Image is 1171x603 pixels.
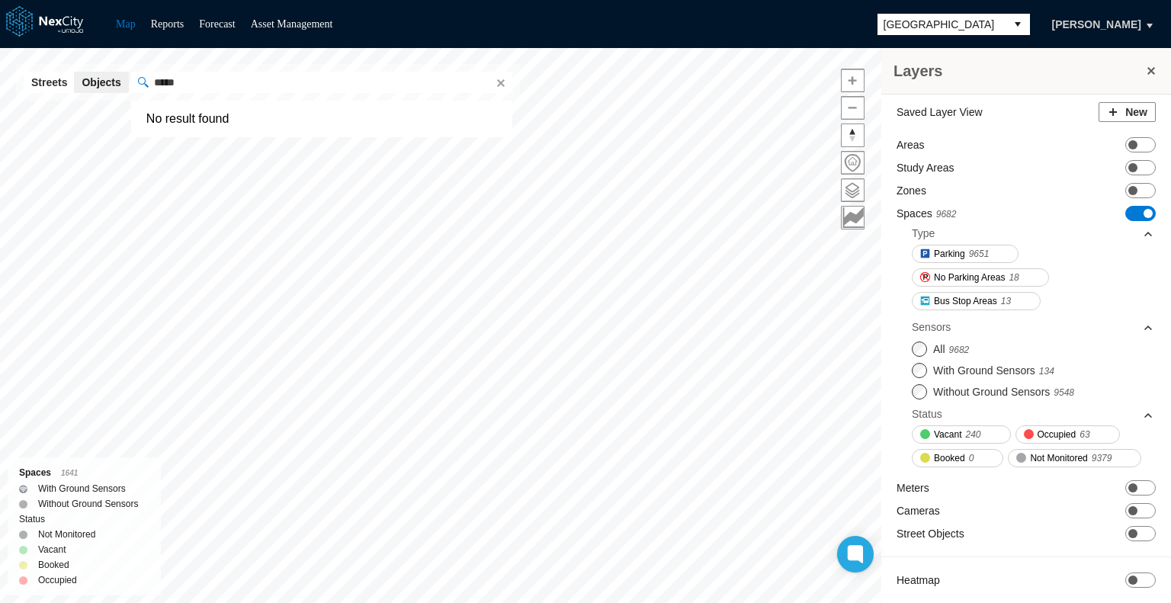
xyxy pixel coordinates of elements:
[1052,17,1141,32] span: [PERSON_NAME]
[74,72,128,93] button: Objects
[841,123,865,147] button: Reset bearing to north
[969,246,990,261] span: 9651
[912,406,942,422] div: Status
[842,69,864,91] span: Zoom in
[842,124,864,146] span: Reset bearing to north
[1030,451,1087,466] span: Not Monitored
[912,222,1154,245] div: Type
[933,363,1054,378] label: With Ground Sensors
[19,465,149,481] div: Spaces
[1015,425,1120,444] button: Occupied63
[969,451,974,466] span: 0
[1006,14,1030,35] button: select
[965,427,980,442] span: 240
[897,183,926,198] label: Zones
[841,151,865,175] button: Home
[912,268,1049,287] button: No Parking Areas18
[199,18,235,30] a: Forecast
[912,403,1154,425] div: Status
[842,97,864,119] span: Zoom out
[1125,104,1147,120] span: New
[1039,366,1054,377] span: 134
[38,573,77,588] label: Occupied
[897,160,954,175] label: Study Areas
[884,17,999,32] span: [GEOGRAPHIC_DATA]
[38,557,69,573] label: Booked
[912,316,1154,338] div: Sensors
[934,270,1005,285] span: No Parking Areas
[1038,427,1076,442] span: Occupied
[1054,387,1074,398] span: 9548
[38,542,66,557] label: Vacant
[897,480,929,496] label: Meters
[841,178,865,202] button: Layers management
[38,496,138,512] label: Without Ground Sensors
[912,292,1041,310] button: Bus Stop Areas13
[492,75,507,90] button: Clear
[841,69,865,92] button: Zoom in
[841,206,865,229] button: Key metrics
[933,384,1074,399] label: Without Ground Sensors
[897,503,940,518] label: Cameras
[251,18,333,30] a: Asset Management
[38,481,126,496] label: With Ground Sensors
[38,527,95,542] label: Not Monitored
[934,451,965,466] span: Booked
[949,345,970,355] span: 9682
[897,137,925,152] label: Areas
[1099,102,1156,122] button: New
[936,209,957,220] span: 9682
[1008,449,1141,467] button: Not Monitored9379
[1001,293,1011,309] span: 13
[1009,270,1019,285] span: 18
[912,425,1011,444] button: Vacant240
[1080,427,1089,442] span: 63
[933,342,969,357] label: All
[897,573,940,588] label: Heatmap
[151,18,184,30] a: Reports
[912,449,1003,467] button: Booked0
[912,319,951,335] div: Sensors
[82,75,120,90] span: Objects
[61,469,78,477] span: 1641
[116,18,136,30] a: Map
[893,60,1144,82] h3: Layers
[897,206,956,222] label: Spaces
[1036,11,1157,37] button: [PERSON_NAME]
[912,226,935,241] div: Type
[139,108,505,130] li: No result found
[897,526,964,541] label: Street Objects
[934,293,997,309] span: Bus Stop Areas
[912,245,1019,263] button: Parking9651
[897,104,983,120] label: Saved Layer View
[841,96,865,120] button: Zoom out
[19,512,149,527] div: Status
[934,427,961,442] span: Vacant
[31,75,67,90] span: Streets
[24,72,75,93] button: Streets
[934,246,965,261] span: Parking
[1092,451,1112,466] span: 9379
